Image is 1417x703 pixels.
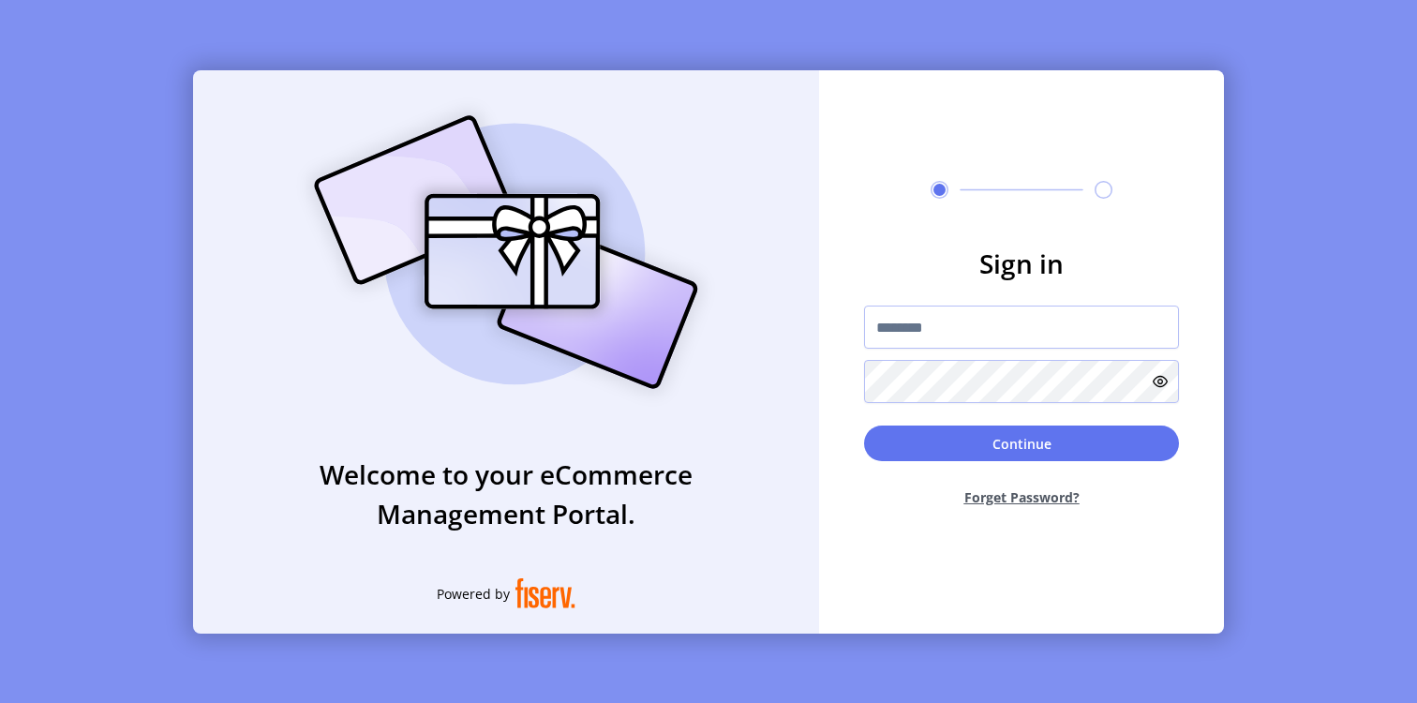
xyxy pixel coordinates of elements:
[193,455,819,533] h3: Welcome to your eCommerce Management Portal.
[864,244,1179,283] h3: Sign in
[437,584,510,604] span: Powered by
[864,426,1179,461] button: Continue
[864,472,1179,522] button: Forget Password?
[286,95,726,410] img: card_Illustration.svg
